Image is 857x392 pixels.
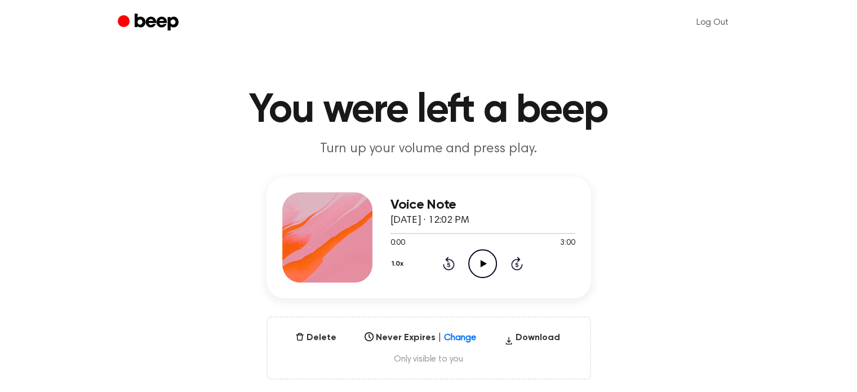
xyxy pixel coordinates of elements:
[281,354,576,365] span: Only visible to you
[390,215,469,226] span: [DATE] · 12:02 PM
[140,90,717,131] h1: You were left a beep
[500,331,565,349] button: Download
[390,197,575,213] h3: Voice Note
[390,254,408,274] button: 1.0x
[560,237,575,249] span: 3:00
[212,140,645,158] p: Turn up your volume and press play.
[291,331,341,345] button: Delete
[685,9,740,36] a: Log Out
[118,12,181,34] a: Beep
[390,237,405,249] span: 0:00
